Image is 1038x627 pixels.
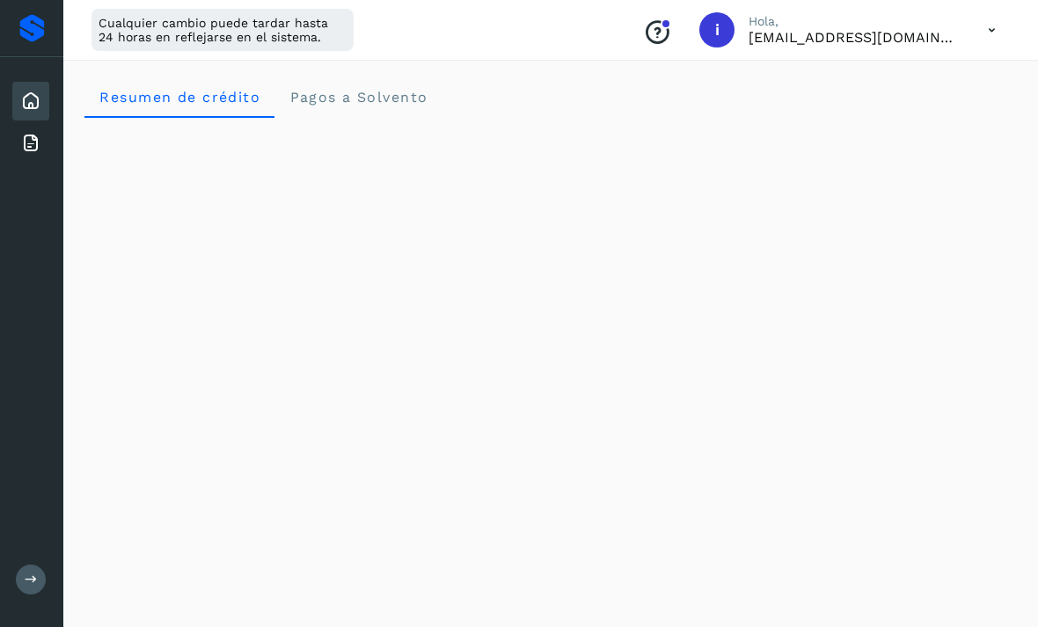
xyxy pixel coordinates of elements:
[91,9,354,51] div: Cualquier cambio puede tardar hasta 24 horas en reflejarse en el sistema.
[289,89,428,106] span: Pagos a Solvento
[749,29,960,46] p: isaactovarjr@gmail.com
[99,89,260,106] span: Resumen de crédito
[12,124,49,163] div: Facturas
[12,82,49,120] div: Inicio
[749,14,960,29] p: Hola,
